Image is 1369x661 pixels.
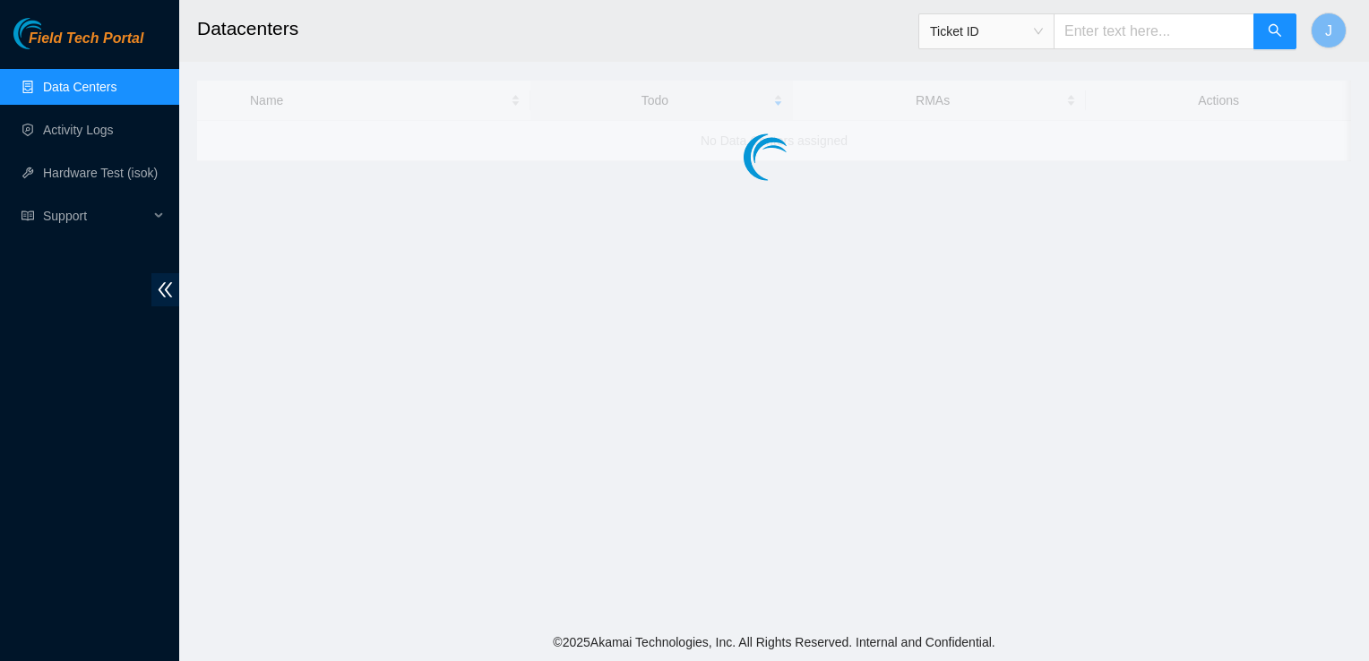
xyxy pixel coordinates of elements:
[13,18,90,49] img: Akamai Technologies
[930,18,1043,45] span: Ticket ID
[13,32,143,56] a: Akamai TechnologiesField Tech Portal
[22,210,34,222] span: read
[179,623,1369,661] footer: © 2025 Akamai Technologies, Inc. All Rights Reserved. Internal and Confidential.
[1325,20,1332,42] span: J
[151,273,179,306] span: double-left
[1268,23,1282,40] span: search
[29,30,143,47] span: Field Tech Portal
[43,123,114,137] a: Activity Logs
[43,166,158,180] a: Hardware Test (isok)
[43,198,149,234] span: Support
[43,80,116,94] a: Data Centers
[1253,13,1296,49] button: search
[1311,13,1347,48] button: J
[1054,13,1254,49] input: Enter text here...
